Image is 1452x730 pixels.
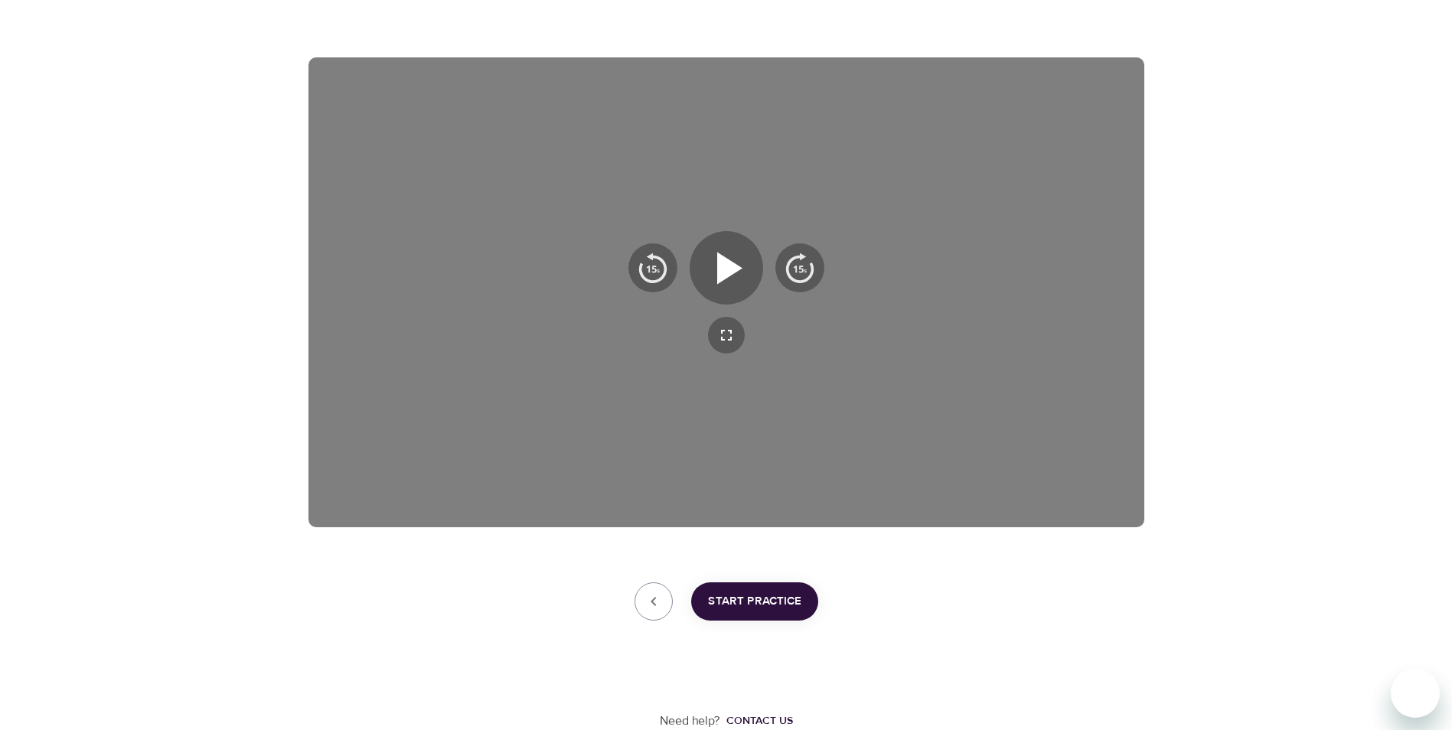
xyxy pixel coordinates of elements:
[691,582,818,621] button: Start Practice
[720,713,793,728] a: Contact us
[660,712,720,730] p: Need help?
[1391,669,1440,718] iframe: Button to launch messaging window
[726,713,793,728] div: Contact us
[708,591,801,611] span: Start Practice
[638,253,668,283] img: 15s_prev.svg
[785,253,815,283] img: 15s_next.svg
